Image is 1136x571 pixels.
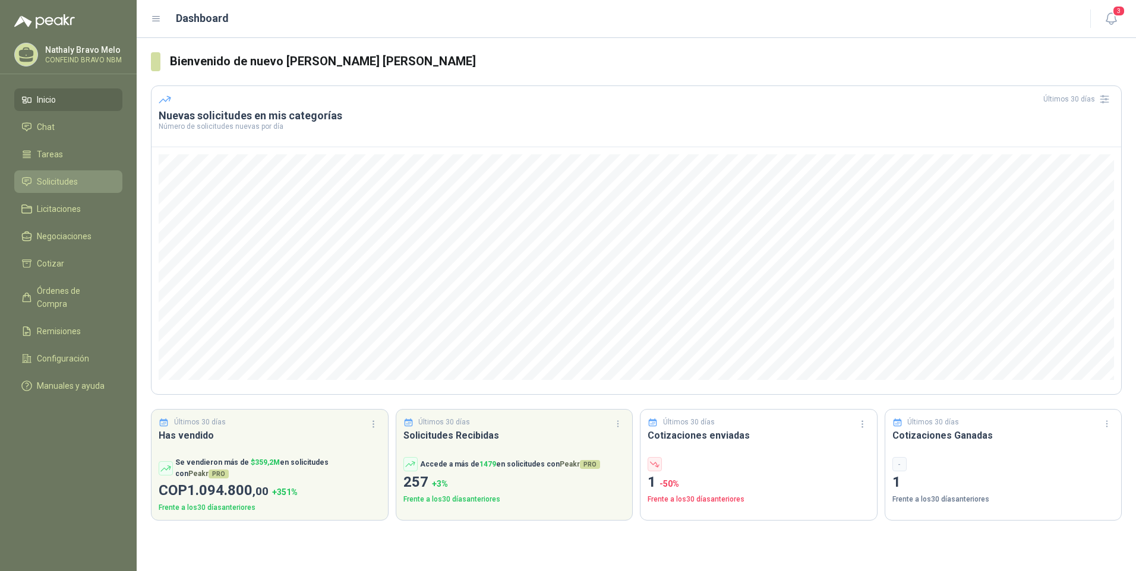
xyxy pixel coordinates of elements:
[187,482,269,499] span: 1.094.800
[159,428,381,443] h3: Has vendido
[37,175,78,188] span: Solicitudes
[479,460,496,468] span: 1479
[403,494,626,505] p: Frente a los 30 días anteriores
[420,459,600,470] p: Accede a más de en solicitudes con
[37,257,64,270] span: Cotizar
[37,202,81,215] span: Licitaciones
[45,56,122,64] p: CONFEIND BRAVO NBM
[253,484,269,498] span: ,00
[37,230,91,243] span: Negociaciones
[14,225,122,248] a: Negociaciones
[560,460,600,468] span: Peakr
[159,502,381,513] p: Frente a los 30 días anteriores
[663,417,715,428] p: Últimos 30 días
[403,471,626,494] p: 257
[659,479,679,488] span: -50 %
[648,428,870,443] h3: Cotizaciones enviadas
[14,320,122,342] a: Remisiones
[37,352,89,365] span: Configuración
[648,494,870,505] p: Frente a los 30 días anteriores
[175,457,381,480] p: Se vendieron más de en solicitudes con
[159,123,1114,130] p: Número de solicitudes nuevas por día
[176,10,229,27] h1: Dashboard
[37,93,56,106] span: Inicio
[251,458,280,467] span: $ 359,2M
[272,487,298,497] span: + 351 %
[37,379,105,392] span: Manuales y ayuda
[14,252,122,275] a: Cotizar
[907,417,959,428] p: Últimos 30 días
[37,325,81,338] span: Remisiones
[892,428,1115,443] h3: Cotizaciones Ganadas
[1112,5,1125,17] span: 3
[14,347,122,370] a: Configuración
[174,417,226,428] p: Últimos 30 días
[1043,90,1114,109] div: Últimos 30 días
[14,198,122,220] a: Licitaciones
[432,479,448,488] span: + 3 %
[403,428,626,443] h3: Solicitudes Recibidas
[418,417,470,428] p: Últimos 30 días
[37,120,55,134] span: Chat
[1100,8,1122,30] button: 3
[159,480,381,502] p: COP
[209,470,229,478] span: PRO
[37,284,111,310] span: Órdenes de Compra
[14,375,122,397] a: Manuales y ayuda
[648,471,870,494] p: 1
[188,470,229,478] span: Peakr
[14,170,122,193] a: Solicitudes
[37,148,63,161] span: Tareas
[159,109,1114,123] h3: Nuevas solicitudes en mis categorías
[892,457,907,471] div: -
[892,494,1115,505] p: Frente a los 30 días anteriores
[14,88,122,111] a: Inicio
[14,116,122,138] a: Chat
[14,143,122,166] a: Tareas
[14,14,75,28] img: Logo peakr
[45,46,122,54] p: Nathaly Bravo Melo
[14,280,122,315] a: Órdenes de Compra
[580,460,600,469] span: PRO
[170,52,1122,71] h3: Bienvenido de nuevo [PERSON_NAME] [PERSON_NAME]
[892,471,1115,494] p: 1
